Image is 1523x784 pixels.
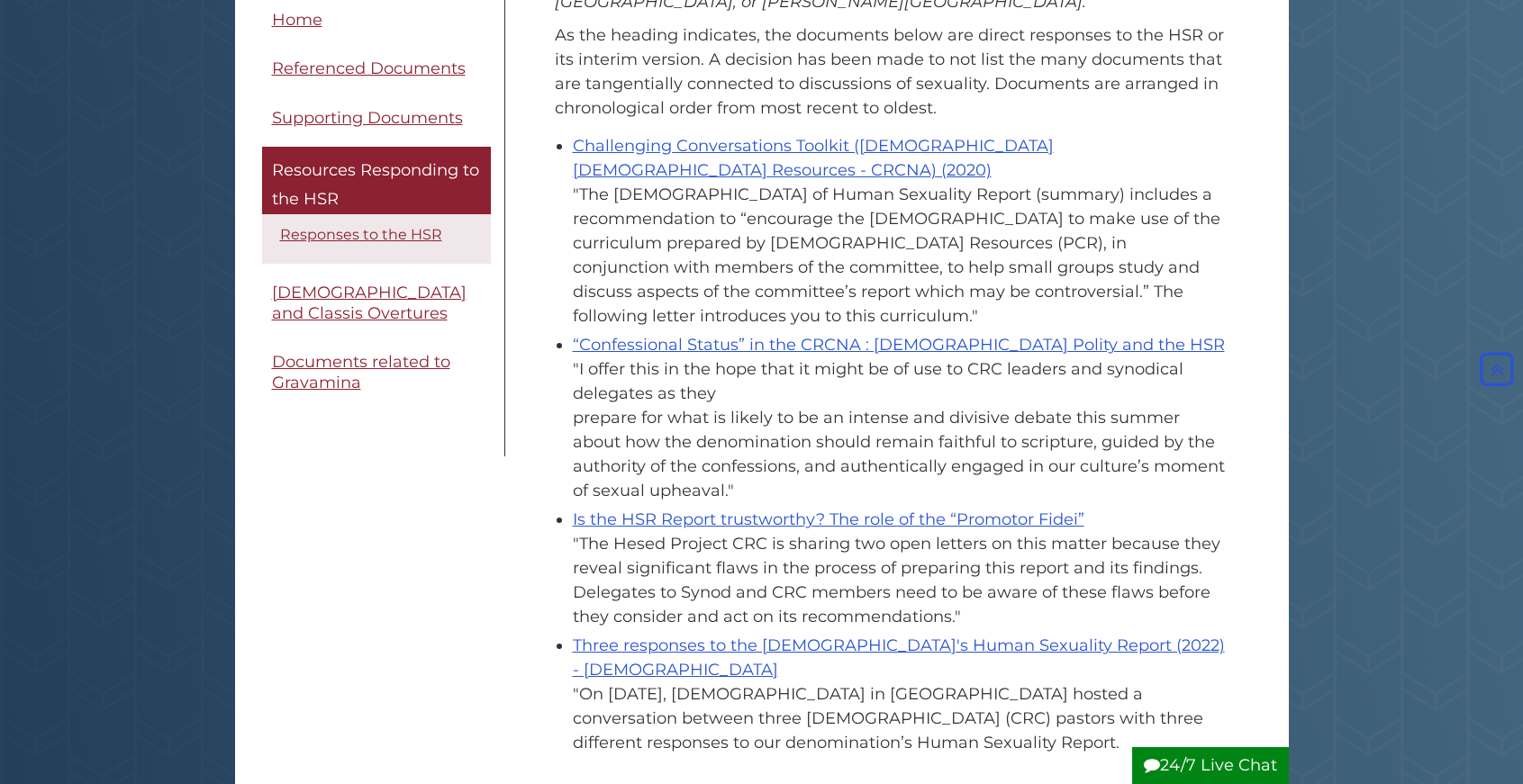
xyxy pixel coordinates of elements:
div: "I offer this in the hope that it might be of use to CRC leaders and synodical delegates as they ... [573,357,1226,503]
span: Documents related to Gravamina [272,353,450,393]
a: [DEMOGRAPHIC_DATA] and Classis Overtures [262,274,491,334]
a: Supporting Documents [262,98,491,139]
span: Referenced Documents [272,59,466,79]
div: "The [DEMOGRAPHIC_DATA] of Human Sexuality Report (summary) includes a recommendation to “encoura... [573,183,1226,329]
div: "The Hesed Project CRC is sharing two open letters on this matter because they reveal significant... [573,532,1226,629]
a: Resources Responding to the HSR [262,148,491,215]
a: Is the HSR Report trustworthy? The role of the “Promotor Fidei” [573,509,1084,529]
button: 24/7 Live Chat [1132,747,1289,784]
a: Documents related to Gravamina [262,343,491,403]
span: [DEMOGRAPHIC_DATA] and Classis Overtures [272,284,467,324]
a: Responses to the HSR [280,227,442,244]
span: Supporting Documents [272,108,463,128]
a: Back to Top [1475,359,1518,379]
span: Resources Responding to the HSR [272,161,479,210]
span: Home [272,10,322,30]
a: Referenced Documents [262,50,491,90]
a: Challenging Conversations Toolkit ([DEMOGRAPHIC_DATA] [DEMOGRAPHIC_DATA] Resources - CRCNA) (2020) [573,136,1054,180]
p: As the heading indicates, the documents below are direct responses to the HSR or its interim vers... [555,23,1226,121]
a: “Confessional Status” in the CRCNA : [DEMOGRAPHIC_DATA] Polity and the HSR [573,335,1225,355]
a: Three responses to the [DEMOGRAPHIC_DATA]'s Human Sexuality Report (2022) - [DEMOGRAPHIC_DATA] [573,635,1225,680]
